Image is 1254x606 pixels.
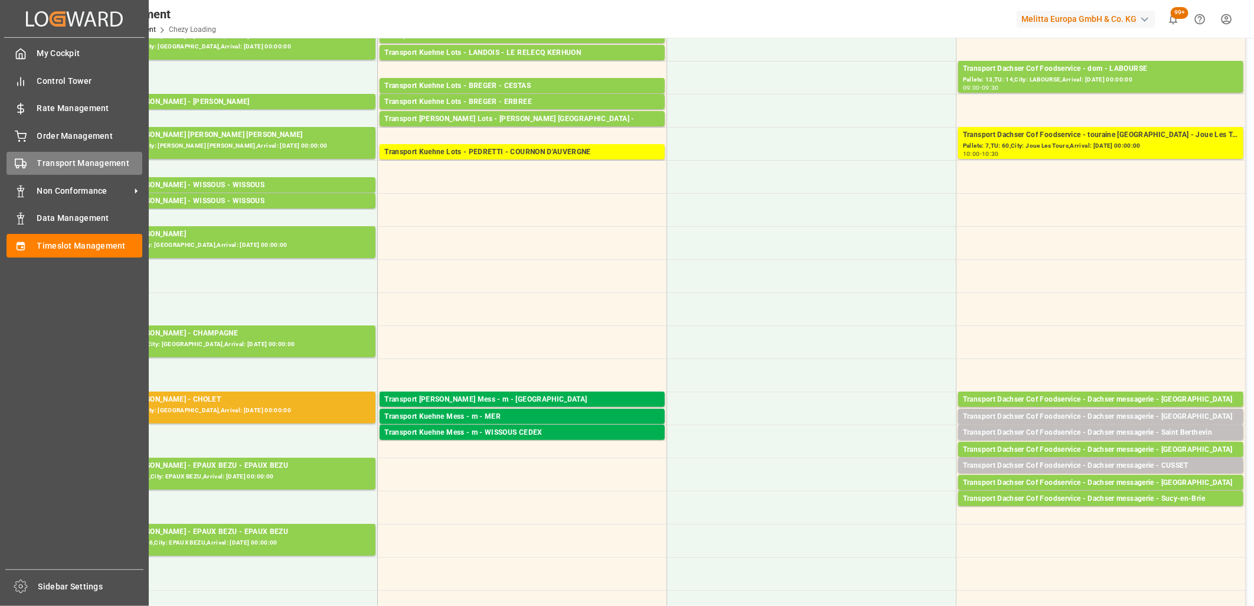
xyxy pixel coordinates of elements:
span: Order Management [37,130,143,142]
div: 10:00 [963,151,980,157]
div: Pallets: 3,TU: 847,City: [GEOGRAPHIC_DATA],Arrival: [DATE] 00:00:00 [95,108,371,118]
div: Pallets: ,TU: 154,City: LE RELECQ KERHUON,Arrival: [DATE] 00:00:00 [384,59,660,69]
div: Transport Kuehne Lots - LANDOIS - LE RELECQ KERHUON [384,47,660,59]
div: Transport Dachser Cof Foodservice - touraine [GEOGRAPHIC_DATA] - Joue Les Tours [963,129,1239,141]
div: 10:30 [982,151,999,157]
div: Transport [PERSON_NAME] - WISSOUS - WISSOUS [95,180,371,191]
div: Transport [PERSON_NAME] [PERSON_NAME] [PERSON_NAME] [95,129,371,141]
a: My Cockpit [6,42,142,65]
span: Control Tower [37,75,143,87]
div: Transport [PERSON_NAME] - [PERSON_NAME] [95,96,371,108]
div: Transport Dachser Cof Foodservice - dom - LABOURSE [963,63,1239,75]
div: Transport Kuehne Mess - m - WISSOUS CEDEX [384,427,660,439]
div: Pallets: ,TU: 6,City: MER,Arrival: [DATE] 00:00:00 [384,423,660,433]
div: Transport Kuehne Lots - PEDRETTI - COURNON D'AUVERGNE [384,146,660,158]
div: Pallets: ,TU: 71,City: [GEOGRAPHIC_DATA],Arrival: [DATE] 00:00:00 [95,240,371,250]
div: 09:30 [982,85,999,90]
div: Pallets: 23,TU: 1176,City: EPAUX BEZU,Arrival: [DATE] 00:00:00 [95,538,371,548]
div: Pallets: 24,TU: 565,City: EPAUX BEZU,Arrival: [DATE] 00:00:00 [95,472,371,482]
a: Transport Management [6,152,142,175]
div: - [980,85,982,90]
div: Transport Dachser Cof Foodservice - Dachser messagerie - [GEOGRAPHIC_DATA] [963,394,1239,406]
div: Transport Kuehne Lots - BREGER - CESTAS [384,80,660,92]
div: Pallets: 1,TU: ,City: [GEOGRAPHIC_DATA],Arrival: [DATE] 00:00:00 [963,489,1239,499]
button: Melitta Europa GmbH & Co. KG [1017,8,1160,30]
span: My Cockpit [37,47,143,60]
div: Transport [PERSON_NAME] [95,229,371,240]
div: Pallets: 7,TU: 60,City: Joue Les Tours,Arrival: [DATE] 00:00:00 [963,141,1239,151]
div: Transport [PERSON_NAME] - WISSOUS - WISSOUS [95,196,371,207]
div: Pallets: 3,TU: 311,City: [GEOGRAPHIC_DATA],Arrival: [DATE] 00:00:00 [384,92,660,102]
div: Transport Dachser Cof Foodservice - Dachser messagerie - [GEOGRAPHIC_DATA] [963,477,1239,489]
div: Pallets: ,TU: 120,City: [GEOGRAPHIC_DATA],Arrival: [DATE] 00:00:00 [963,456,1239,466]
span: Non Conformance [37,185,130,197]
div: Pallets: ,TU: 77,City: [GEOGRAPHIC_DATA],Arrival: [DATE] 00:00:00 [963,472,1239,482]
div: Pallets: 2,TU: 20,City: [GEOGRAPHIC_DATA],Arrival: [DATE] 00:00:00 [963,423,1239,433]
div: Transport [PERSON_NAME] Mess - m - [GEOGRAPHIC_DATA] [384,394,660,406]
button: show 100 new notifications [1160,6,1187,32]
div: Pallets: 1,TU: 69,City: [PERSON_NAME] [PERSON_NAME],Arrival: [DATE] 00:00:00 [95,141,371,151]
a: Control Tower [6,69,142,92]
a: Rate Management [6,97,142,120]
div: Pallets: 1,TU: 89,City: ,Arrival: [DATE] 00:00:00 [384,125,660,135]
div: Pallets: 1,TU: 132,City: [GEOGRAPHIC_DATA],Arrival: [DATE] 00:00:00 [963,406,1239,416]
div: Transport Dachser Cof Foodservice - Dachser messagerie - Saint Berthevin [963,427,1239,439]
div: Transport Dachser Cof Foodservice - Dachser messagerie - [GEOGRAPHIC_DATA] [963,411,1239,423]
div: Pallets: ,TU: 188,City: [GEOGRAPHIC_DATA],Arrival: [DATE] 00:00:00 [95,42,371,52]
span: 99+ [1171,7,1188,19]
div: Transport Kuehne Lots - BREGER - ERBREE [384,96,660,108]
div: Transport [PERSON_NAME] Lots - [PERSON_NAME] [GEOGRAPHIC_DATA] - [384,113,660,125]
span: Transport Management [37,157,143,170]
div: Pallets: 1,TU: 11,City: [GEOGRAPHIC_DATA],Arrival: [DATE] 00:00:00 [963,439,1239,449]
div: Pallets: 4,TU: 174,City: [GEOGRAPHIC_DATA],Arrival: [DATE] 00:00:00 [95,340,371,350]
div: Pallets: 5,TU: 179,City: ERBREE,Arrival: [DATE] 00:00:00 [384,108,660,118]
div: - [980,151,982,157]
div: Transport [PERSON_NAME] - CHOLET [95,394,371,406]
div: Transport Kuehne Mess - m - MER [384,411,660,423]
div: 09:00 [963,85,980,90]
div: Transport Dachser Cof Foodservice - Dachser messagerie - Sucy-en-Brie [963,493,1239,505]
span: Timeslot Management [37,240,143,252]
div: Pallets: 10,TU: ,City: WISSOUS,Arrival: [DATE] 00:00:00 [95,207,371,217]
div: Transport [PERSON_NAME] - CHAMPAGNE [95,328,371,340]
div: Transport Dachser Cof Foodservice - Dachser messagerie - [GEOGRAPHIC_DATA] [963,444,1239,456]
span: Data Management [37,212,143,224]
div: Pallets: 20,TU: 562,City: WISSOUS,Arrival: [DATE] 00:00:00 [95,191,371,201]
div: Pallets: 1,TU: 95,City: [GEOGRAPHIC_DATA],Arrival: [DATE] 00:00:00 [963,505,1239,515]
span: Sidebar Settings [38,581,144,593]
div: Transport [PERSON_NAME] - EPAUX BEZU - EPAUX BEZU [95,460,371,472]
a: Data Management [6,207,142,230]
div: Pallets: 7,TU: 42,City: COURNON D'AUVERGNE,Arrival: [DATE] 00:00:00 [384,158,660,168]
div: Pallets: 13,TU: 14,City: LABOURSE,Arrival: [DATE] 00:00:00 [963,75,1239,85]
div: Melitta Europa GmbH & Co. KG [1017,11,1155,28]
div: Pallets: ,TU: 35,City: [GEOGRAPHIC_DATA],Arrival: [DATE] 00:00:00 [384,406,660,416]
div: Pallets: 6,TU: 342,City: PLAINTEL,Arrival: [DATE] 00:00:00 [384,42,660,52]
a: Order Management [6,124,142,147]
div: Pallets: 2,TU: ,City: WISSOUS CEDEX,Arrival: [DATE] 00:00:00 [384,439,660,449]
div: Transport [PERSON_NAME] - EPAUX BEZU - EPAUX BEZU [95,526,371,538]
div: Transport Dachser Cof Foodservice - Dachser messagerie - CUSSET [963,460,1239,472]
button: Help Center [1187,6,1213,32]
span: Rate Management [37,102,143,115]
a: Timeslot Management [6,234,142,257]
div: Pallets: ,TU: 194,City: [GEOGRAPHIC_DATA],Arrival: [DATE] 00:00:00 [95,406,371,416]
